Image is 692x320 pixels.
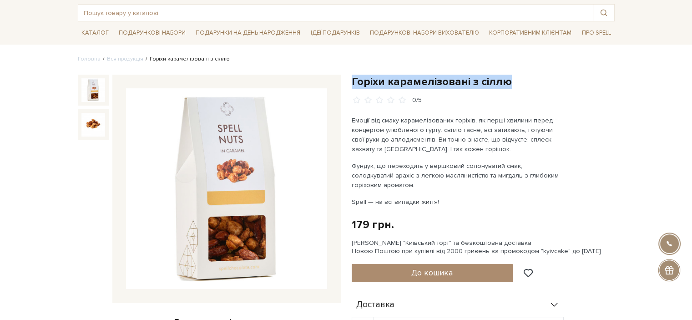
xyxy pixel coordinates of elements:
[411,268,453,278] span: До кошика
[78,5,593,21] input: Пошук товару у каталозі
[356,301,394,309] span: Доставка
[307,26,363,40] a: Ідеї подарунків
[352,239,615,255] div: [PERSON_NAME] "Київський торт" та безкоштовна доставка Новою Поштою при купівлі від 2000 гривень ...
[578,26,614,40] a: Про Spell
[352,161,565,190] p: Фундук, що переходить у вершковий солонуватий смак, солодкуватий арахіс з легкою маслянистістю та...
[107,56,143,62] a: Вся продукція
[366,25,483,41] a: Подарункові набори вихователю
[352,264,513,282] button: До кошика
[81,78,105,102] img: Горіхи карамелізовані з сіллю
[352,218,394,232] div: 179 грн.
[78,26,112,40] a: Каталог
[78,56,101,62] a: Головна
[352,116,565,154] p: Емоції від смаку карамелізованих горіхів, як перші хвилини перед концертом улюбленого гурту: світ...
[192,26,304,40] a: Подарунки на День народження
[412,96,422,105] div: 0/5
[115,26,189,40] a: Подарункові набори
[126,88,327,290] img: Горіхи карамелізовані з сіллю
[485,25,575,41] a: Корпоративним клієнтам
[352,197,565,207] p: Spell — на всі випадки життя!
[81,113,105,137] img: Горіхи карамелізовані з сіллю
[593,5,614,21] button: Пошук товару у каталозі
[352,75,615,89] h1: Горіхи карамелізовані з сіллю
[143,55,230,63] li: Горіхи карамелізовані з сіллю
